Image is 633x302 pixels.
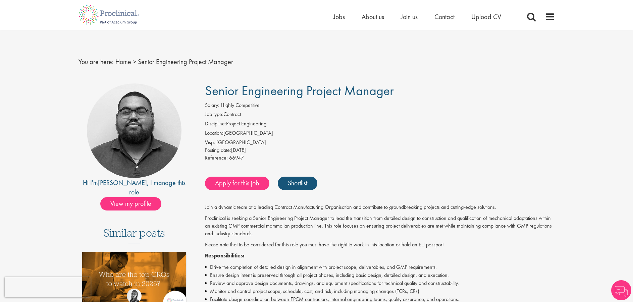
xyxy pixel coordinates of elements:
[205,146,231,154] span: Posting date:
[205,271,555,279] li: Ensure design intent is preserved through all project phases, including basic design, detailed de...
[138,57,233,66] span: Senior Engineering Project Manager
[205,146,555,154] div: [DATE]
[100,197,161,210] span: View my profile
[333,12,345,21] a: Jobs
[87,83,181,178] img: imeage of recruiter Ashley Bennett
[205,252,245,259] strong: Responsibilities:
[471,12,501,21] a: Upload CV
[78,178,190,197] div: Hi I'm , I manage this role
[98,178,147,187] a: [PERSON_NAME]
[205,154,228,162] label: Reference:
[205,120,555,129] li: Project Engineering
[205,263,555,271] li: Drive the completion of detailed design in alignment with project scope, deliverables, and GMP re...
[205,139,555,146] div: Visp, [GEOGRAPHIC_DATA]
[100,198,168,207] a: View my profile
[205,215,555,238] p: Proclinical is seeking a Senior Engineering Project Manager to lead the transition from detailed ...
[221,102,260,109] span: Highly Competitive
[103,227,165,243] h3: Similar posts
[434,12,455,21] a: Contact
[205,241,555,249] p: Please note that to be considered for this role you must have the right to work in this location ...
[205,203,555,211] p: Join a dynamic team at a leading Contract Manufacturing Organisation and contribute to groundbrea...
[5,277,91,297] iframe: reCAPTCHA
[205,129,555,139] li: [GEOGRAPHIC_DATA]
[229,154,244,161] span: 66947
[133,57,136,66] span: >
[205,82,394,99] span: Senior Engineering Project Manager
[205,120,226,128] label: Discipline:
[205,129,223,137] label: Location:
[401,12,418,21] a: Join us
[205,102,219,109] label: Salary:
[205,279,555,287] li: Review and approve design documents, drawings, and equipment specifications for technical quality...
[205,287,555,295] li: Monitor and control project scope, schedule, cost, and risk, including managing changes (TCRs, CRs).
[611,280,631,300] img: Chatbot
[205,111,223,118] label: Job type:
[362,12,384,21] a: About us
[78,57,114,66] span: You are here:
[115,57,131,66] a: breadcrumb link
[278,177,317,190] a: Shortlist
[205,111,555,120] li: Contract
[205,177,269,190] a: Apply for this job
